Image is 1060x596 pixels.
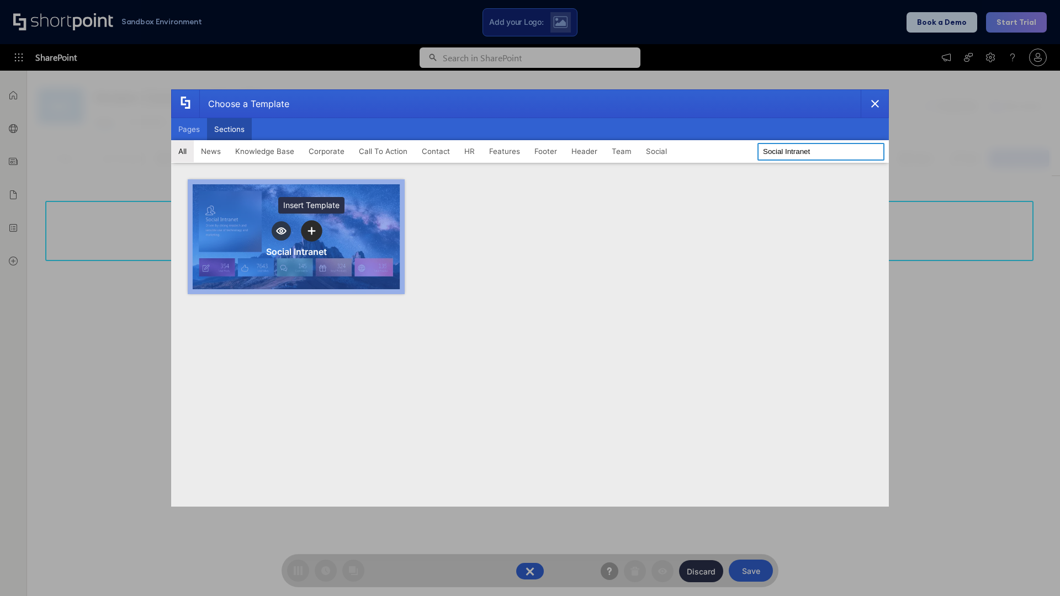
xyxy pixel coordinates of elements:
button: Contact [415,140,457,162]
button: Social [639,140,674,162]
button: Sections [207,118,252,140]
iframe: Chat Widget [1005,543,1060,596]
button: Footer [527,140,564,162]
button: HR [457,140,482,162]
button: Corporate [301,140,352,162]
div: Choose a Template [199,90,289,118]
button: All [171,140,194,162]
input: Search [757,143,884,161]
div: Social Intranet [266,246,327,257]
button: Team [605,140,639,162]
div: template selector [171,89,889,507]
button: Call To Action [352,140,415,162]
button: News [194,140,228,162]
button: Features [482,140,527,162]
button: Pages [171,118,207,140]
button: Knowledge Base [228,140,301,162]
button: Header [564,140,605,162]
